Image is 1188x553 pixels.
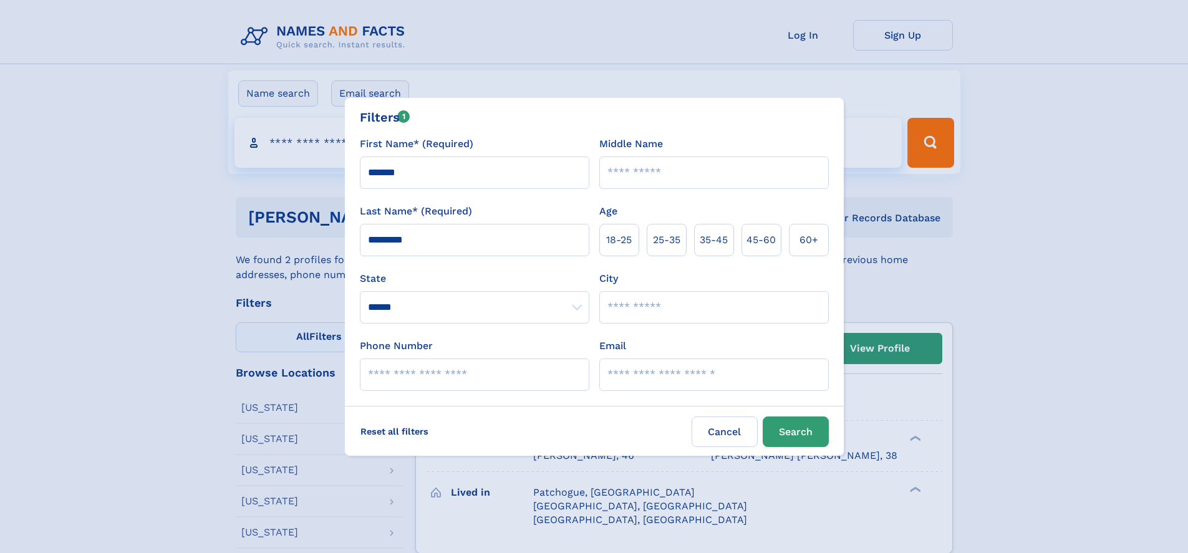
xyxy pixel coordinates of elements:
span: 35‑45 [700,233,728,248]
label: Middle Name [599,137,663,151]
label: Age [599,204,617,219]
span: 18‑25 [606,233,632,248]
span: 60+ [799,233,818,248]
label: City [599,271,618,286]
span: 45‑60 [746,233,776,248]
label: Email [599,339,626,353]
label: Reset all filters [352,416,437,446]
label: Phone Number [360,339,433,353]
label: State [360,271,589,286]
button: Search [763,416,829,447]
label: Last Name* (Required) [360,204,472,219]
span: 25‑35 [653,233,680,248]
label: Cancel [692,416,758,447]
label: First Name* (Required) [360,137,473,151]
div: Filters [360,108,410,127]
